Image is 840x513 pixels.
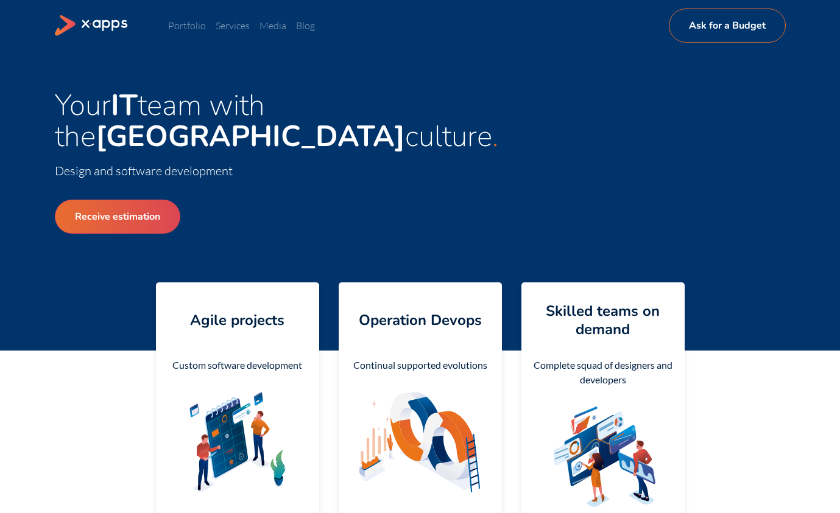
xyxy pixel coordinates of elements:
a: Media [259,19,286,32]
a: Blog [296,19,315,32]
h4: Skilled teams on demand [531,302,675,338]
div: Continual supported evolutions [348,358,492,372]
h4: Operation Devops [359,311,482,329]
div: Custom software development [166,358,309,372]
strong: [GEOGRAPHIC_DATA] [96,116,405,156]
a: Services [216,19,250,32]
div: Complete squad of designers and developers [531,358,675,387]
strong: IT [111,85,138,125]
a: Portfolio [168,19,206,32]
a: Receive estimation [55,200,180,234]
a: Ask for a Budget [669,9,786,43]
span: Your team with the culture [55,85,492,156]
h4: Agile projects [190,311,284,329]
span: Design and software development [55,163,233,178]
